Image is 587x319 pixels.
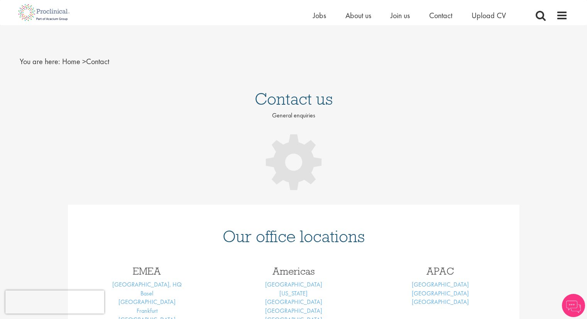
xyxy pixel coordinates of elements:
[62,56,80,66] a: breadcrumb link to Home
[279,289,308,297] a: [US_STATE]
[62,56,109,66] span: Contact
[265,307,322,315] a: [GEOGRAPHIC_DATA]
[313,10,326,20] a: Jobs
[391,10,410,20] a: Join us
[412,280,469,288] a: [GEOGRAPHIC_DATA]
[472,10,506,20] a: Upload CV
[5,290,104,314] iframe: reCAPTCHA
[373,266,508,276] h3: APAC
[20,56,60,66] span: You are here:
[412,298,469,306] a: [GEOGRAPHIC_DATA]
[345,10,371,20] a: About us
[140,289,153,297] a: Basel
[429,10,452,20] a: Contact
[112,280,182,288] a: [GEOGRAPHIC_DATA], HQ
[80,266,215,276] h3: EMEA
[118,298,176,306] a: [GEOGRAPHIC_DATA]
[82,56,86,66] span: >
[562,294,585,317] img: Chatbot
[226,266,361,276] h3: Americas
[265,298,322,306] a: [GEOGRAPHIC_DATA]
[265,280,322,288] a: [GEOGRAPHIC_DATA]
[412,289,469,297] a: [GEOGRAPHIC_DATA]
[80,228,508,245] h1: Our office locations
[137,307,157,315] a: Frankfurt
